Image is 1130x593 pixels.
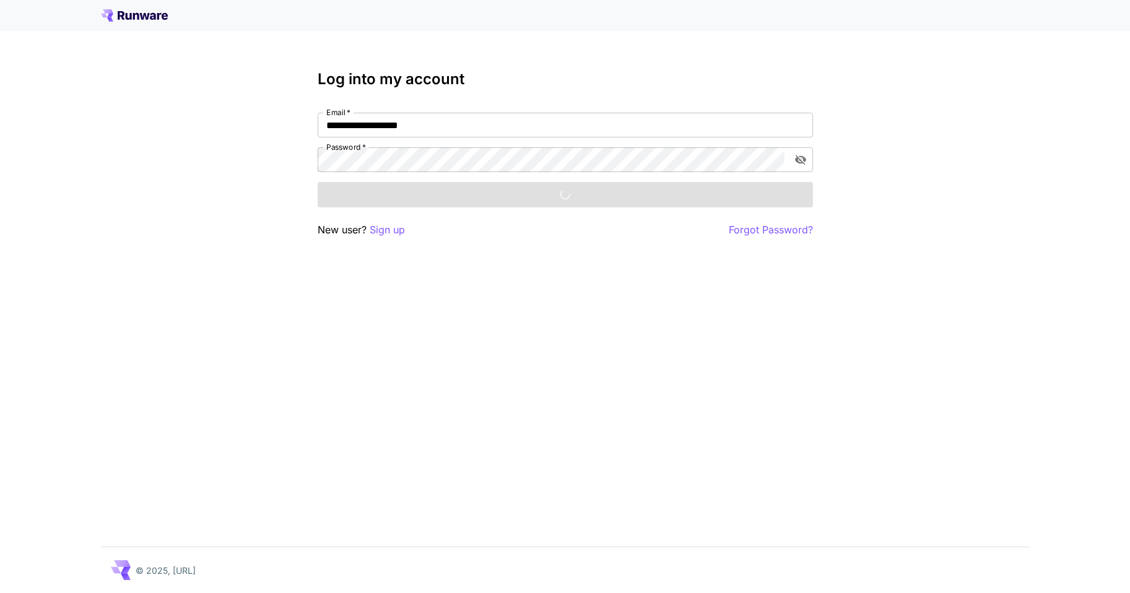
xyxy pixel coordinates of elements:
p: New user? [318,222,405,238]
button: toggle password visibility [789,149,812,171]
label: Password [326,142,366,152]
p: © 2025, [URL] [136,564,196,577]
button: Forgot Password? [729,222,813,238]
label: Email [326,107,350,118]
button: Sign up [370,222,405,238]
h3: Log into my account [318,71,813,88]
